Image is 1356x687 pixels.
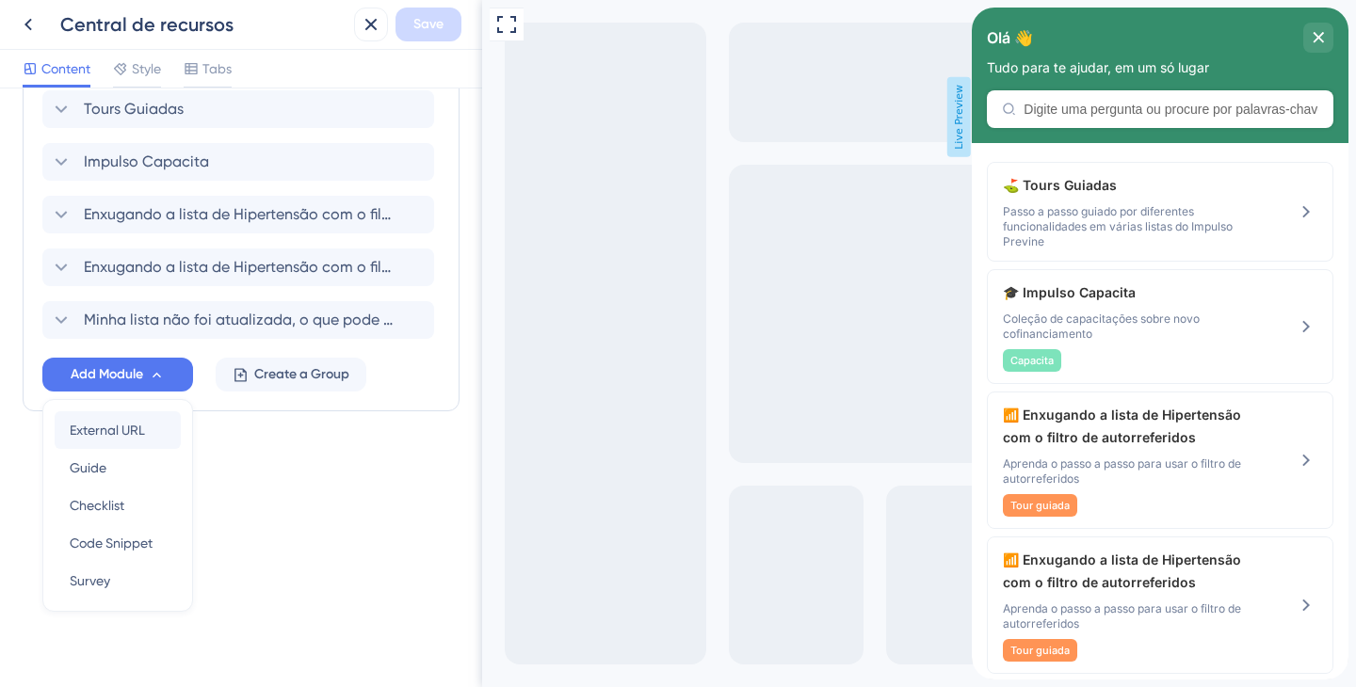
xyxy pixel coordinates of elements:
input: Digite uma pergunta ou procure por palavras-chave [52,94,347,109]
div: Enxugando a lista de Hipertensão com o filtro de autorreferidos [31,541,282,654]
span: Enxugando a lista de Hipertensão com o filtro de autorreferidos [84,256,395,279]
span: Minha lista não foi atualizada, o que pode estar acontecendo? [84,309,395,331]
span: Survey [70,569,110,592]
button: Checklist [55,487,181,524]
div: Impulso Capacita [42,143,440,181]
span: Impulso Capacita [84,151,209,173]
span: Passo a passo guiado por diferentes funcionalidades em várias listas do Impulso Previne [31,197,282,242]
span: 🎓 Impulso Capacita [31,274,252,296]
span: Capacita [39,345,82,360]
span: Create a Group [254,363,349,386]
button: Survey [55,562,181,599]
div: Tours Guiadas [31,167,282,242]
span: Aprenda o passo a passo para usar o filtro de autorreferidos [31,449,282,479]
div: Impulso Capacita [31,274,282,364]
div: Enxugando a lista de Hipertensão com o filtro de autorreferidos [42,196,440,233]
span: Tour guiada [39,490,98,505]
span: Style [132,57,161,80]
button: External URL [55,411,181,449]
span: 📶 Enxugando a lista de Hipertensão com o filtro de autorreferidos [31,396,282,441]
span: Tours Guiadas [84,98,184,120]
span: Checklist [70,494,124,517]
span: Live Preview [465,77,489,157]
button: Guide [55,449,181,487]
div: Minha lista não foi atualizada, o que pode estar acontecendo? [42,301,440,339]
span: Content [41,57,90,80]
span: Save [413,13,444,36]
span: Code Snippet [70,532,153,554]
button: Save [395,8,461,41]
div: Tours Guiadas [42,90,440,128]
div: Enxugando a lista de Hipertensão com o filtro de autorreferidos [42,248,440,286]
div: close resource center [331,15,362,45]
span: Aprenda o passo a passo para usar o filtro de autorreferidos [31,594,282,624]
div: Central de recursos [60,11,347,38]
span: ⛳ Tours Guiadas [31,167,252,189]
button: Create a Group [216,358,366,391]
button: Code Snippet [55,524,181,562]
div: Enxugando a lista de Hipertensão com o filtro de autorreferidos [31,396,282,509]
span: External URL [70,419,145,441]
span: Coleção de capacitações sobre novo cofinanciamento [31,304,282,334]
span: Tudo para te ajudar, em um só lugar [15,53,237,68]
span: Tour guiada [39,635,98,650]
span: Guide [70,456,106,479]
span: Tabs [202,57,232,80]
span: Enxugando a lista de Hipertensão com o filtro de autorreferidos [84,203,395,226]
span: Add Module [71,363,143,386]
span: 📶 Enxugando a lista de Hipertensão com o filtro de autorreferidos [31,541,282,586]
button: Add Module [42,358,193,391]
span: Olá 👋 [15,16,61,44]
div: 3 [64,13,79,20]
